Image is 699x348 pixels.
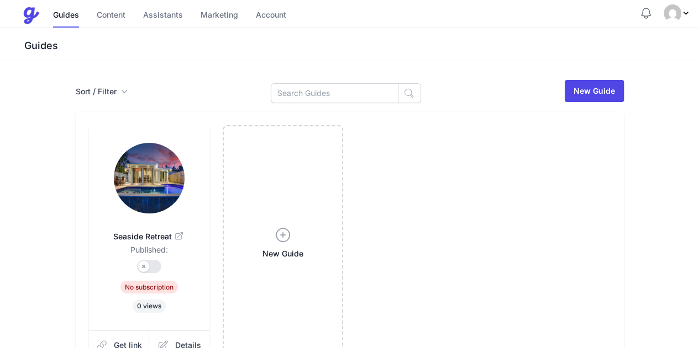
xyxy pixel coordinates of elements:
[256,4,286,28] a: Account
[107,244,192,260] dd: Published:
[143,4,183,28] a: Assistants
[271,83,398,103] input: Search Guides
[107,231,192,242] span: Seaside Retreat
[53,4,79,28] a: Guides
[639,7,653,20] button: Notifications
[262,248,303,259] span: New Guide
[22,7,40,24] img: Guestive Guides
[133,299,166,313] span: 0 views
[664,4,690,22] div: Profile Menu
[120,281,178,293] span: No subscription
[201,4,238,28] a: Marketing
[22,39,699,52] h3: Guides
[76,86,128,97] button: Sort / Filter
[97,4,125,28] a: Content
[114,143,185,213] img: ehdxbf5ddrmo07lj61gtimgpp574
[664,4,681,22] img: Easy breezy Assistant
[107,218,192,244] a: Seaside Retreat
[565,80,624,102] a: New Guide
